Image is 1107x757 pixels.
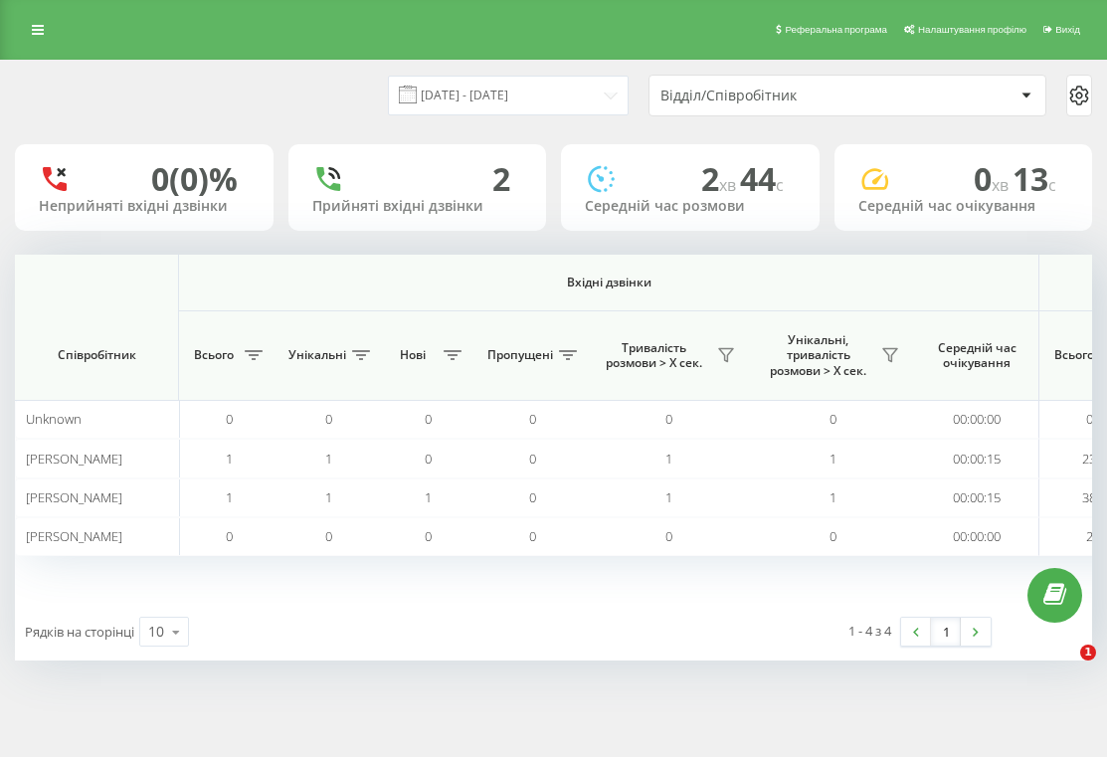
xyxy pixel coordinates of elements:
span: [PERSON_NAME] [26,450,122,468]
div: Середній час розмови [585,198,796,215]
span: 1 [665,450,672,468]
span: 0 [665,527,672,545]
span: Унікальні [288,347,346,363]
span: Вхідні дзвінки [231,275,987,290]
span: 44 [740,157,784,200]
span: 23 [1082,450,1096,468]
span: 13 [1013,157,1056,200]
span: 1 [325,450,332,468]
span: 0 [325,527,332,545]
span: хв [992,174,1013,196]
span: Реферальна програма [785,24,887,35]
span: 2 [1086,527,1093,545]
span: 0 [665,410,672,428]
td: 00:00:15 [915,478,1039,517]
span: 0 [529,488,536,506]
div: Неприйняті вхідні дзвінки [39,198,250,215]
span: 0 [830,410,836,428]
span: 1 [226,488,233,506]
span: Пропущені [487,347,553,363]
span: [PERSON_NAME] [26,488,122,506]
span: Унікальні, тривалість розмови > Х сек. [761,332,875,379]
span: Вихід [1055,24,1080,35]
span: Співробітник [32,347,161,363]
div: 2 [492,160,510,198]
span: 1 [830,450,836,468]
span: Тривалість розмови > Х сек. [597,340,711,371]
div: Відділ/Співробітник [660,88,898,104]
iframe: Intercom live chat [1039,645,1087,692]
span: 1 [226,450,233,468]
td: 00:00:00 [915,400,1039,439]
span: 1 [830,488,836,506]
span: 0 [974,157,1013,200]
span: [PERSON_NAME] [26,527,122,545]
div: 10 [148,622,164,642]
span: 2 [701,157,740,200]
span: 1 [665,488,672,506]
a: 1 [931,618,961,646]
span: 1 [425,488,432,506]
span: 0 [226,527,233,545]
div: 0 (0)% [151,160,238,198]
div: 1 - 4 з 4 [848,621,891,641]
span: 0 [529,450,536,468]
span: 0 [325,410,332,428]
span: 0 [425,410,432,428]
span: 0 [529,527,536,545]
span: 0 [425,527,432,545]
span: c [776,174,784,196]
span: Середній час очікування [930,340,1023,371]
span: 1 [1080,645,1096,661]
span: 38 [1082,488,1096,506]
div: Середній час очікування [858,198,1069,215]
span: Нові [388,347,438,363]
span: Всього [1049,347,1099,363]
span: 0 [1086,410,1093,428]
td: 00:00:00 [915,517,1039,556]
span: Всього [189,347,239,363]
span: Рядків на сторінці [25,623,134,641]
td: 00:00:15 [915,439,1039,477]
span: 0 [425,450,432,468]
span: 0 [226,410,233,428]
span: хв [719,174,740,196]
span: 0 [830,527,836,545]
span: Налаштування профілю [918,24,1026,35]
div: Прийняті вхідні дзвінки [312,198,523,215]
span: 1 [325,488,332,506]
span: Unknown [26,410,82,428]
span: 0 [529,410,536,428]
span: c [1048,174,1056,196]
